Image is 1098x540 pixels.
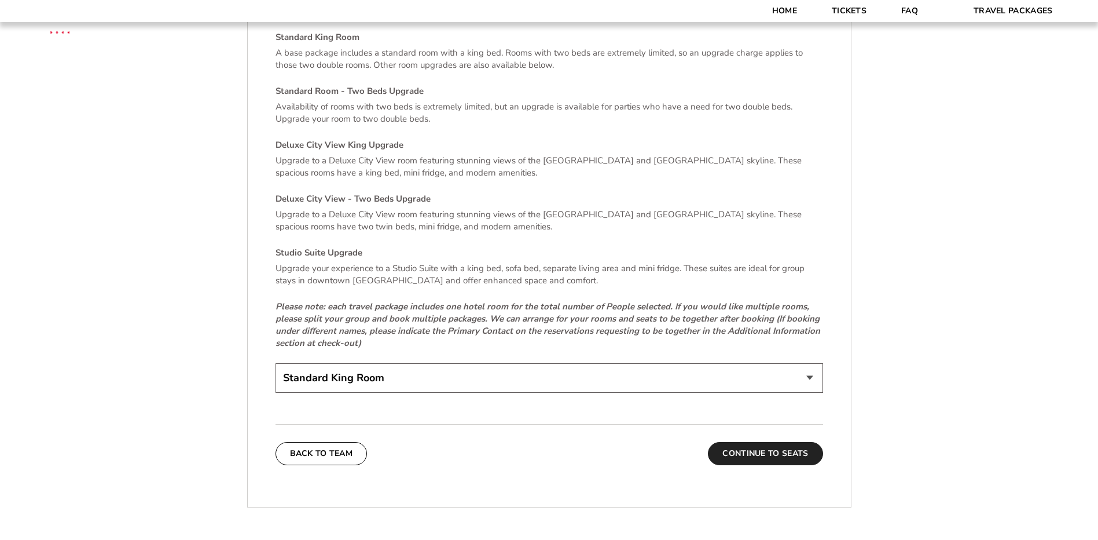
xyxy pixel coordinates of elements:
[276,442,368,465] button: Back To Team
[276,301,820,349] em: Please note: each travel package includes one hotel room for the total number of People selected....
[276,47,823,71] p: A base package includes a standard room with a king bed. Rooms with two beds are extremely limite...
[276,85,823,97] h4: Standard Room - Two Beds Upgrade
[276,262,823,287] p: Upgrade your experience to a Studio Suite with a king bed, sofa bed, separate living area and min...
[276,247,823,259] h4: Studio Suite Upgrade
[35,6,85,56] img: CBS Sports Thanksgiving Classic
[276,209,823,233] p: Upgrade to a Deluxe City View room featuring stunning views of the [GEOGRAPHIC_DATA] and [GEOGRAP...
[276,101,823,125] p: Availability of rooms with two beds is extremely limited, but an upgrade is available for parties...
[708,442,822,465] button: Continue To Seats
[276,31,823,43] h4: Standard King Room
[276,139,823,151] h4: Deluxe City View King Upgrade
[276,193,823,205] h4: Deluxe City View - Two Beds Upgrade
[276,155,823,179] p: Upgrade to a Deluxe City View room featuring stunning views of the [GEOGRAPHIC_DATA] and [GEOGRAP...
